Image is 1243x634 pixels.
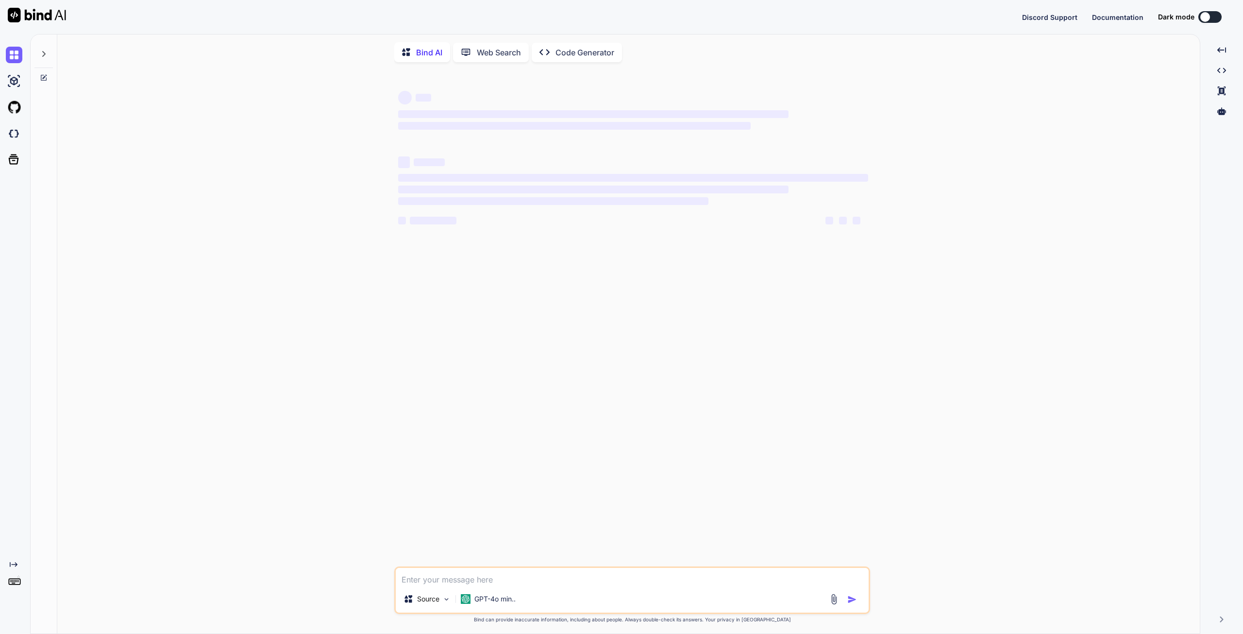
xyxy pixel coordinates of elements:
[555,47,614,58] p: Code Generator
[416,47,442,58] p: Bind AI
[847,595,857,604] img: icon
[6,47,22,63] img: chat
[442,595,451,603] img: Pick Models
[6,99,22,116] img: githubLight
[416,94,431,102] span: ‌
[853,217,860,224] span: ‌
[398,122,751,130] span: ‌
[461,594,470,604] img: GPT-4o mini
[398,186,788,193] span: ‌
[417,594,439,604] p: Source
[825,217,833,224] span: ‌
[1092,13,1143,21] span: Documentation
[1158,12,1194,22] span: Dark mode
[398,217,406,224] span: ‌
[828,594,840,605] img: attachment
[474,594,516,604] p: GPT-4o min..
[8,8,66,22] img: Bind AI
[398,91,412,104] span: ‌
[1022,12,1077,22] button: Discord Support
[398,174,868,182] span: ‌
[398,197,708,205] span: ‌
[398,110,788,118] span: ‌
[839,217,847,224] span: ‌
[410,217,456,224] span: ‌
[6,73,22,89] img: ai-studio
[394,616,870,623] p: Bind can provide inaccurate information, including about people. Always double-check its answers....
[6,125,22,142] img: darkCloudIdeIcon
[414,158,445,166] span: ‌
[1022,13,1077,21] span: Discord Support
[398,156,410,168] span: ‌
[1092,12,1143,22] button: Documentation
[477,47,521,58] p: Web Search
